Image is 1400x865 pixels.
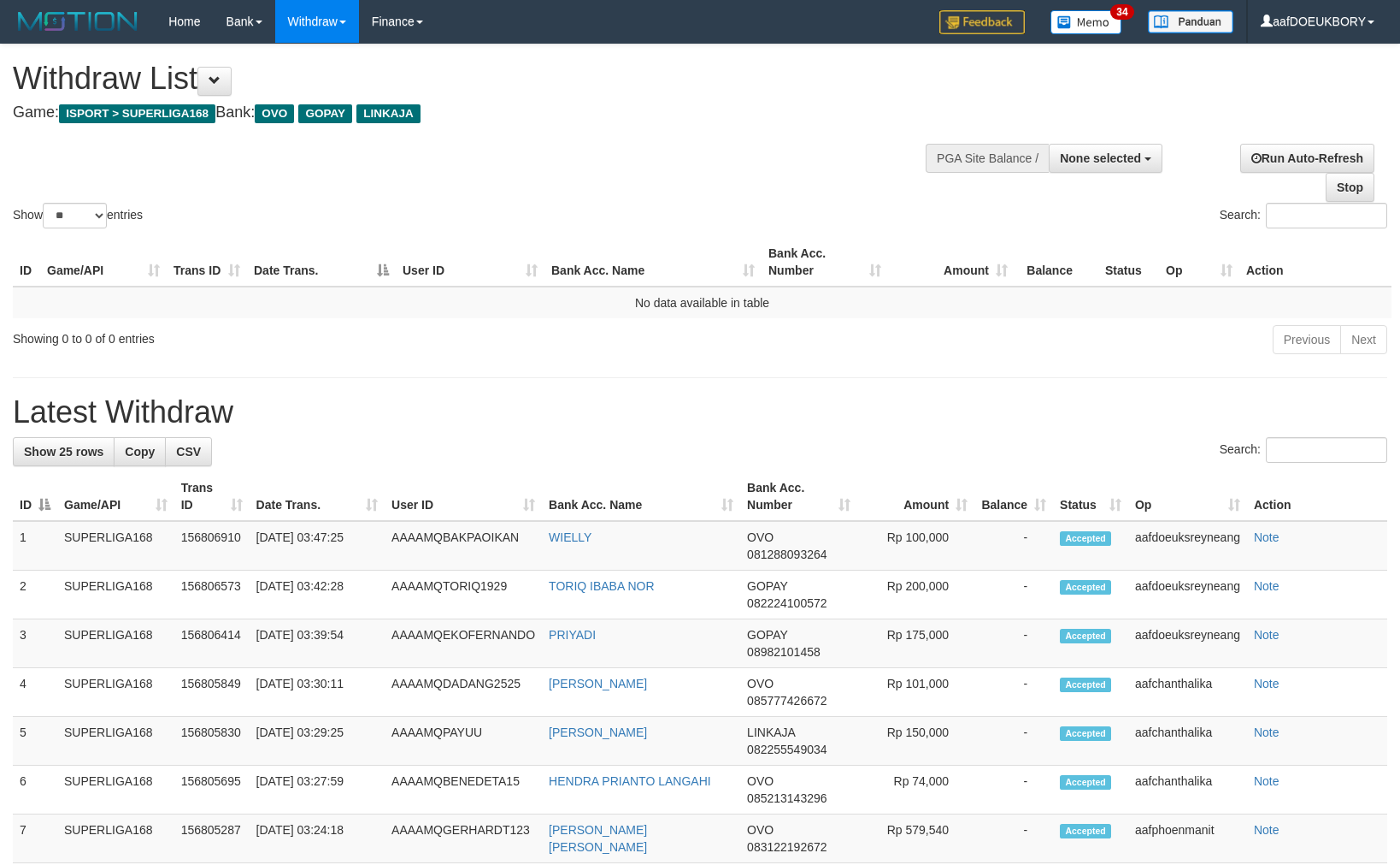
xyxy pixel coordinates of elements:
[1060,775,1111,790] span: Accepted
[250,619,385,668] td: [DATE] 03:39:54
[57,815,174,863] td: SUPERLIGA168
[1254,774,1279,788] a: Note
[549,530,591,544] a: WIELLY
[57,668,174,717] td: SUPERLIGA168
[43,203,107,228] select: Showentries
[174,571,250,619] td: 156806573
[857,472,974,521] th: Amount: activate to sort column ascending
[13,395,1387,430] h1: Latest Withdraw
[747,628,787,642] span: GOPAY
[250,521,385,571] td: [DATE] 03:47:25
[13,104,916,121] h4: Game: Bank:
[13,9,143,34] img: MOTION_logo.png
[542,472,740,521] th: Bank Acc. Name: activate to sort column ascending
[57,619,174,668] td: SUPERLIGA168
[1220,203,1387,228] label: Search:
[549,628,596,642] a: PRIYADI
[174,717,250,766] td: 156805830
[247,238,396,287] th: Date Trans.: activate to sort column descending
[13,238,40,287] th: ID
[356,104,421,123] span: LINKAJA
[1326,173,1374,202] a: Stop
[1247,472,1387,521] th: Action
[1128,472,1247,521] th: Op: activate to sort column ascending
[255,104,294,123] span: OVO
[747,791,826,805] span: Copy 085213143296 to clipboard
[974,815,1053,863] td: -
[1060,678,1111,692] span: Accepted
[1273,325,1341,354] a: Previous
[1015,238,1098,287] th: Balance
[974,472,1053,521] th: Balance: activate to sort column ascending
[1240,144,1374,173] a: Run Auto-Refresh
[174,766,250,815] td: 156805695
[396,238,544,287] th: User ID: activate to sort column ascending
[857,571,974,619] td: Rp 200,000
[549,823,647,854] a: [PERSON_NAME] [PERSON_NAME]
[747,530,774,544] span: OVO
[926,144,1049,173] div: PGA Site Balance /
[174,619,250,668] td: 156806414
[747,840,826,854] span: Copy 083122192672 to clipboard
[974,521,1053,571] td: -
[174,668,250,717] td: 156805849
[385,766,542,815] td: AAAAMQBENEDETA15
[385,815,542,863] td: AAAAMQGERHARDT123
[857,521,974,571] td: Rp 100,000
[1128,668,1247,717] td: aafchanthalika
[13,571,57,619] td: 2
[974,571,1053,619] td: -
[1060,580,1111,595] span: Accepted
[1128,571,1247,619] td: aafdoeuksreyneang
[176,445,201,459] span: CSV
[385,668,542,717] td: AAAAMQDADANG2525
[13,287,1391,318] td: No data available in table
[174,815,250,863] td: 156805287
[59,104,215,123] span: ISPORT > SUPERLIGA168
[1220,437,1387,463] label: Search:
[747,579,787,593] span: GOPAY
[857,668,974,717] td: Rp 101,000
[40,238,167,287] th: Game/API: activate to sort column ascending
[13,437,115,466] a: Show 25 rows
[747,743,826,756] span: Copy 082255549034 to clipboard
[13,717,57,766] td: 5
[1148,10,1233,33] img: panduan.png
[13,619,57,668] td: 3
[549,579,654,593] a: TORIQ IBABA NOR
[939,10,1025,34] img: Feedback.jpg
[174,472,250,521] th: Trans ID: activate to sort column ascending
[114,437,166,466] a: Copy
[13,668,57,717] td: 4
[1098,238,1159,287] th: Status
[385,521,542,571] td: AAAAMQBAKPAOIKAN
[549,677,647,690] a: [PERSON_NAME]
[1128,717,1247,766] td: aafchanthalika
[1060,629,1111,643] span: Accepted
[13,815,57,863] td: 7
[747,726,795,739] span: LINKAJA
[298,104,352,123] span: GOPAY
[385,717,542,766] td: AAAAMQPAYUU
[250,766,385,815] td: [DATE] 03:27:59
[57,472,174,521] th: Game/API: activate to sort column ascending
[747,694,826,708] span: Copy 085777426672 to clipboard
[1266,203,1387,228] input: Search:
[13,472,57,521] th: ID: activate to sort column descending
[250,815,385,863] td: [DATE] 03:24:18
[747,677,774,690] span: OVO
[1159,238,1239,287] th: Op: activate to sort column ascending
[1266,437,1387,463] input: Search:
[125,445,155,459] span: Copy
[250,472,385,521] th: Date Trans.: activate to sort column ascending
[57,521,174,571] td: SUPERLIGA168
[1254,823,1279,837] a: Note
[1254,726,1279,739] a: Note
[13,62,916,96] h1: Withdraw List
[385,472,542,521] th: User ID: activate to sort column ascending
[385,619,542,668] td: AAAAMQEKOFERNANDO
[57,571,174,619] td: SUPERLIGA168
[974,619,1053,668] td: -
[385,571,542,619] td: AAAAMQTORIQ1929
[1239,238,1391,287] th: Action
